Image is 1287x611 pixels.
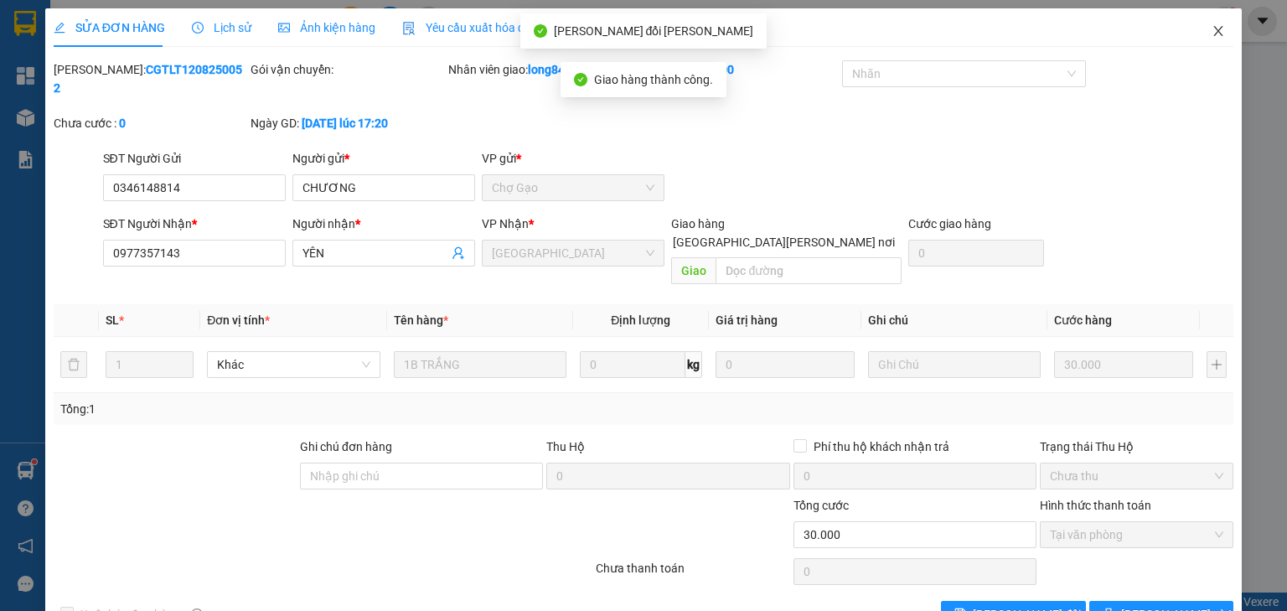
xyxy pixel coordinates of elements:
b: [DATE] lúc 17:20 [302,117,388,130]
span: Thu Hộ [546,440,585,453]
span: SỬA ĐƠN HÀNG [54,21,165,34]
button: delete [60,351,87,378]
img: icon [402,22,416,35]
div: Chưa thanh toán [594,559,791,588]
span: Sài Gòn [492,241,654,266]
span: kg [685,351,702,378]
div: Người nhận [292,215,475,233]
span: clock-circle [192,22,204,34]
label: Hình thức thanh toán [1040,499,1151,512]
input: Ghi Chú [868,351,1041,378]
span: Tên hàng [394,313,448,327]
span: Chưa thu [1050,463,1223,489]
span: SL [106,313,119,327]
label: Ghi chú đơn hàng [300,440,392,453]
span: Giao [671,257,716,284]
input: VD: Bàn, Ghế [394,351,566,378]
input: 0 [1054,351,1193,378]
div: Gói vận chuyển: [251,60,444,79]
button: plus [1207,351,1227,378]
span: edit [54,22,65,34]
span: Tại văn phòng [1050,522,1223,547]
span: close [1212,24,1225,38]
label: Cước giao hàng [908,217,991,230]
span: Giao hàng thành công. [594,73,713,86]
div: Ngày GD: [251,114,444,132]
div: SĐT Người Nhận [103,215,286,233]
span: picture [278,22,290,34]
span: Phí thu hộ khách nhận trả [807,438,956,456]
span: Lịch sử [192,21,251,34]
input: Cước giao hàng [908,240,1044,267]
div: VP gửi [482,149,664,168]
span: Giao hàng [671,217,725,230]
span: Yêu cầu xuất hóa đơn điện tử [402,21,579,34]
b: CGTLT1208250052 [54,63,242,95]
span: Đơn vị tính [207,313,270,327]
span: VP Nhận [482,217,529,230]
span: [PERSON_NAME] đổi [PERSON_NAME] [554,24,754,38]
span: Giá trị hàng [716,313,778,327]
input: Ghi chú đơn hàng [300,463,543,489]
span: [GEOGRAPHIC_DATA][PERSON_NAME] nơi [666,233,902,251]
span: Khác [217,352,370,377]
div: Người gửi [292,149,475,168]
div: Tổng: 1 [60,400,498,418]
span: Định lượng [611,313,670,327]
div: Chưa cước : [54,114,247,132]
span: check-circle [574,73,587,86]
div: Trạng thái Thu Hộ [1040,438,1233,456]
span: user-add [452,246,465,260]
button: Close [1195,8,1242,55]
div: Cước rồi : [645,60,839,79]
span: Cước hàng [1054,313,1112,327]
b: long84sg.tlt [528,63,592,76]
span: Tổng cước [793,499,849,512]
div: SĐT Người Gửi [103,149,286,168]
input: 0 [716,351,855,378]
input: Dọc đường [716,257,902,284]
span: Chợ Gạo [492,175,654,200]
th: Ghi chú [861,304,1047,337]
span: check-circle [534,24,547,38]
div: [PERSON_NAME]: [54,60,247,97]
span: Ảnh kiện hàng [278,21,375,34]
b: 0 [119,117,126,130]
div: Nhân viên giao: [448,60,642,79]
